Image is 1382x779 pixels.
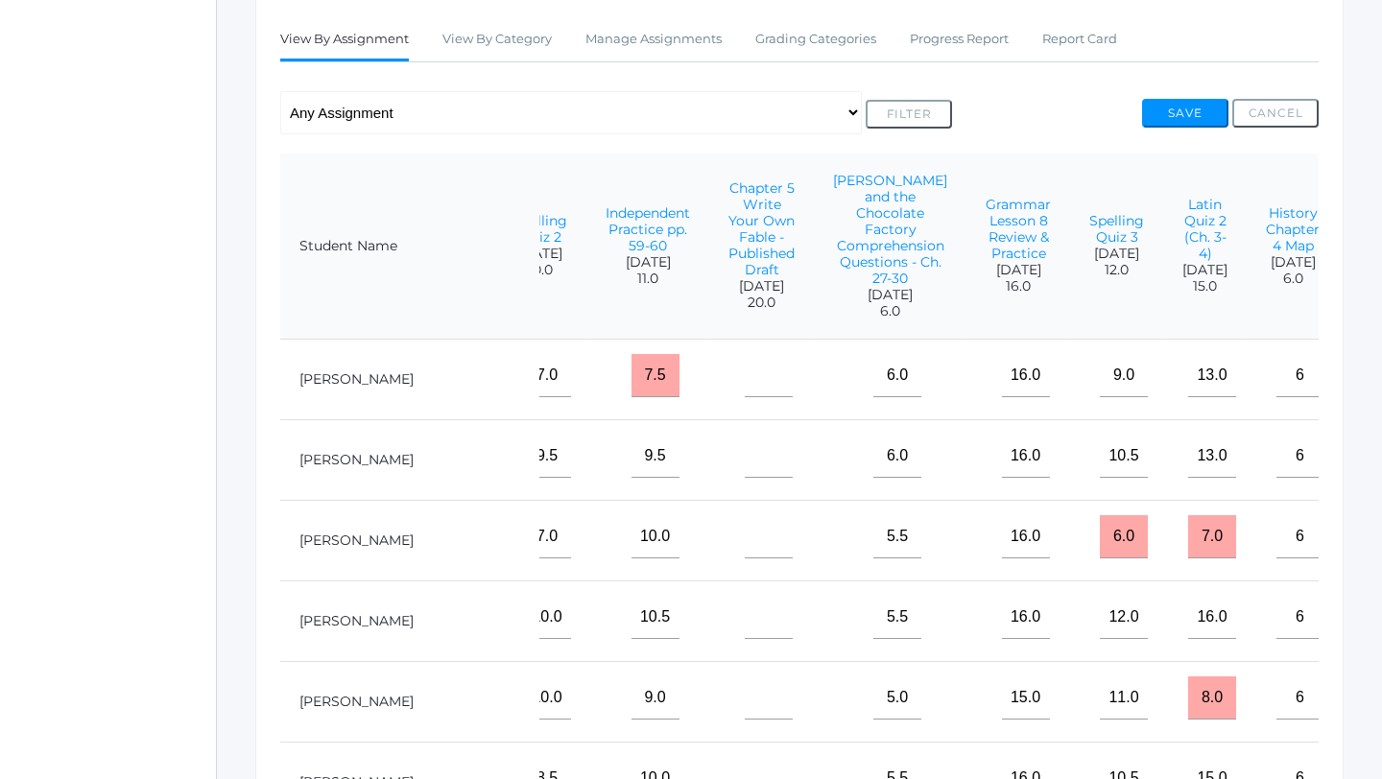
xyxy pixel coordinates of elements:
[728,295,795,311] span: 20.0
[755,20,876,59] a: Grading Categories
[606,204,690,254] a: Independent Practice pp. 59-60
[1142,99,1228,128] button: Save
[1266,254,1320,271] span: [DATE]
[1089,212,1144,246] a: Spelling Quiz 3
[280,20,409,61] a: View By Assignment
[833,172,947,287] a: [PERSON_NAME] and the Chocolate Factory Comprehension Questions - Ch. 27-30
[299,451,414,468] a: [PERSON_NAME]
[728,278,795,295] span: [DATE]
[833,287,947,303] span: [DATE]
[606,271,690,287] span: 11.0
[833,303,947,319] span: 6.0
[299,612,414,629] a: [PERSON_NAME]
[728,179,795,278] a: Chapter 5 Write Your Own Fable - Published Draft
[512,212,567,246] a: Spelling Quiz 2
[986,278,1051,295] span: 16.0
[299,531,414,549] a: [PERSON_NAME]
[1182,278,1227,295] span: 15.0
[299,370,414,388] a: [PERSON_NAME]
[866,100,952,129] button: Filter
[1266,204,1320,254] a: History Chapter 4 Map
[512,246,567,262] span: [DATE]
[986,196,1051,262] a: Grammar Lesson 8 Review & Practice
[512,262,567,278] span: 10.0
[1266,271,1320,287] span: 6.0
[606,254,690,271] span: [DATE]
[1182,262,1227,278] span: [DATE]
[299,693,414,710] a: [PERSON_NAME]
[585,20,722,59] a: Manage Assignments
[1089,246,1144,262] span: [DATE]
[910,20,1009,59] a: Progress Report
[1232,99,1319,128] button: Cancel
[442,20,552,59] a: View By Category
[1089,262,1144,278] span: 12.0
[280,153,539,340] th: Student Name
[986,262,1051,278] span: [DATE]
[1184,196,1227,262] a: Latin Quiz 2 (Ch. 3-4)
[1042,20,1117,59] a: Report Card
